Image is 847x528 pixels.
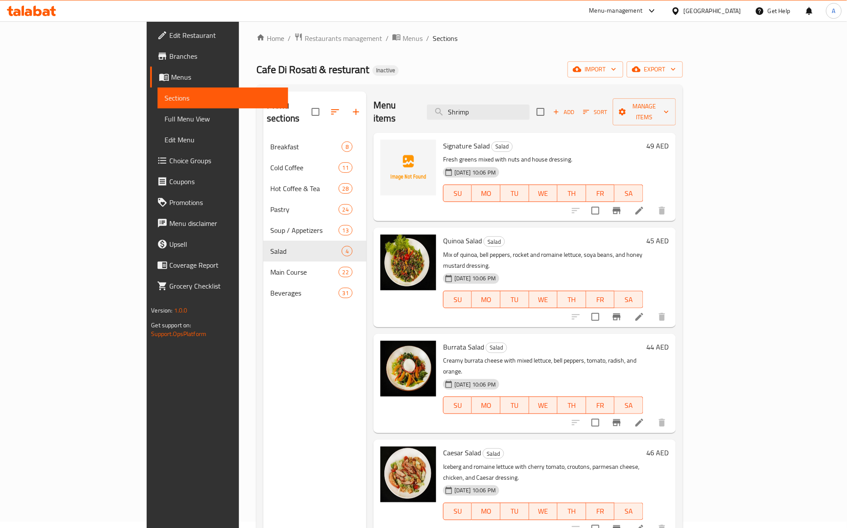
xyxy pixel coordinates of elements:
span: TU [504,505,526,518]
span: Edit Restaurant [169,30,281,40]
div: Salad [483,448,504,459]
span: [DATE] 10:06 PM [451,168,499,177]
h6: 45 AED [647,235,669,247]
div: items [339,267,353,277]
span: 22 [339,268,352,276]
span: Select to update [586,202,605,220]
span: SU [447,187,468,200]
button: TH [558,185,586,202]
button: TU [501,291,529,308]
span: FR [590,399,612,412]
span: WE [533,399,555,412]
span: WE [533,505,555,518]
h6: 46 AED [647,447,669,459]
span: MO [475,187,497,200]
button: TU [501,185,529,202]
span: 24 [339,205,352,214]
span: TU [504,399,526,412]
span: Cold Coffee [270,162,339,173]
button: delete [652,200,672,221]
span: Select section [531,103,550,121]
img: Quinoa Salad [380,235,436,290]
span: Upsell [169,239,281,249]
button: TH [558,397,586,414]
button: WE [529,397,558,414]
span: WE [533,293,555,306]
span: Caesar Salad [443,446,481,459]
span: import [575,64,616,75]
button: SA [615,503,643,520]
span: Main Course [270,267,339,277]
span: Sort sections [325,101,346,122]
span: Coverage Report [169,260,281,270]
a: Full Menu View [158,108,288,129]
span: SA [618,293,640,306]
button: FR [586,291,615,308]
span: 4 [342,247,352,256]
span: FR [590,293,612,306]
a: Edit menu item [634,417,645,428]
span: 1.0.0 [174,305,188,316]
span: Salad [492,141,512,151]
h2: Menu items [373,99,417,125]
h2: Menu sections [267,99,312,125]
span: [DATE] 10:06 PM [451,486,499,494]
button: Add [550,105,578,119]
span: Sort [583,107,607,117]
div: Inactive [373,65,399,76]
span: Coupons [169,176,281,187]
div: Pastry24 [263,199,366,220]
a: Upsell [150,234,288,255]
button: MO [472,397,501,414]
button: Branch-specific-item [606,306,627,327]
a: Edit menu item [634,205,645,216]
span: [DATE] 10:06 PM [451,380,499,389]
span: Manage items [620,101,669,123]
button: Branch-specific-item [606,200,627,221]
span: Get support on: [151,319,191,331]
span: Quinoa Salad [443,234,482,247]
div: Cold Coffee11 [263,157,366,178]
div: Pastry [270,204,339,215]
button: Branch-specific-item [606,412,627,433]
p: Fresh greens mixed with nuts and house dressing. [443,154,643,165]
button: import [568,61,623,77]
button: TH [558,503,586,520]
span: Promotions [169,197,281,208]
h6: 44 AED [647,341,669,353]
button: SU [443,291,472,308]
a: Edit Menu [158,129,288,150]
li: / [386,33,389,44]
span: Hot Coffee & Tea [270,183,339,194]
a: Restaurants management [294,33,382,44]
span: Sections [165,93,281,103]
span: WE [533,187,555,200]
span: Grocery Checklist [169,281,281,291]
span: Inactive [373,67,399,74]
span: Select to update [586,414,605,432]
span: Soup / Appetizers [270,225,339,235]
button: delete [652,306,672,327]
a: Sections [158,87,288,108]
span: Cafe Di Rosati & resturant [256,60,369,79]
span: Salad [486,343,507,353]
button: TU [501,503,529,520]
div: items [342,141,353,152]
button: SU [443,397,472,414]
span: SA [618,187,640,200]
div: Beverages [270,288,339,298]
span: Salad [270,246,342,256]
button: SA [615,185,643,202]
span: TH [561,505,583,518]
a: Coverage Report [150,255,288,276]
button: FR [586,185,615,202]
button: SA [615,291,643,308]
span: Edit Menu [165,135,281,145]
div: Main Course22 [263,262,366,282]
span: [DATE] 10:06 PM [451,274,499,282]
div: items [339,204,353,215]
a: Choice Groups [150,150,288,171]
